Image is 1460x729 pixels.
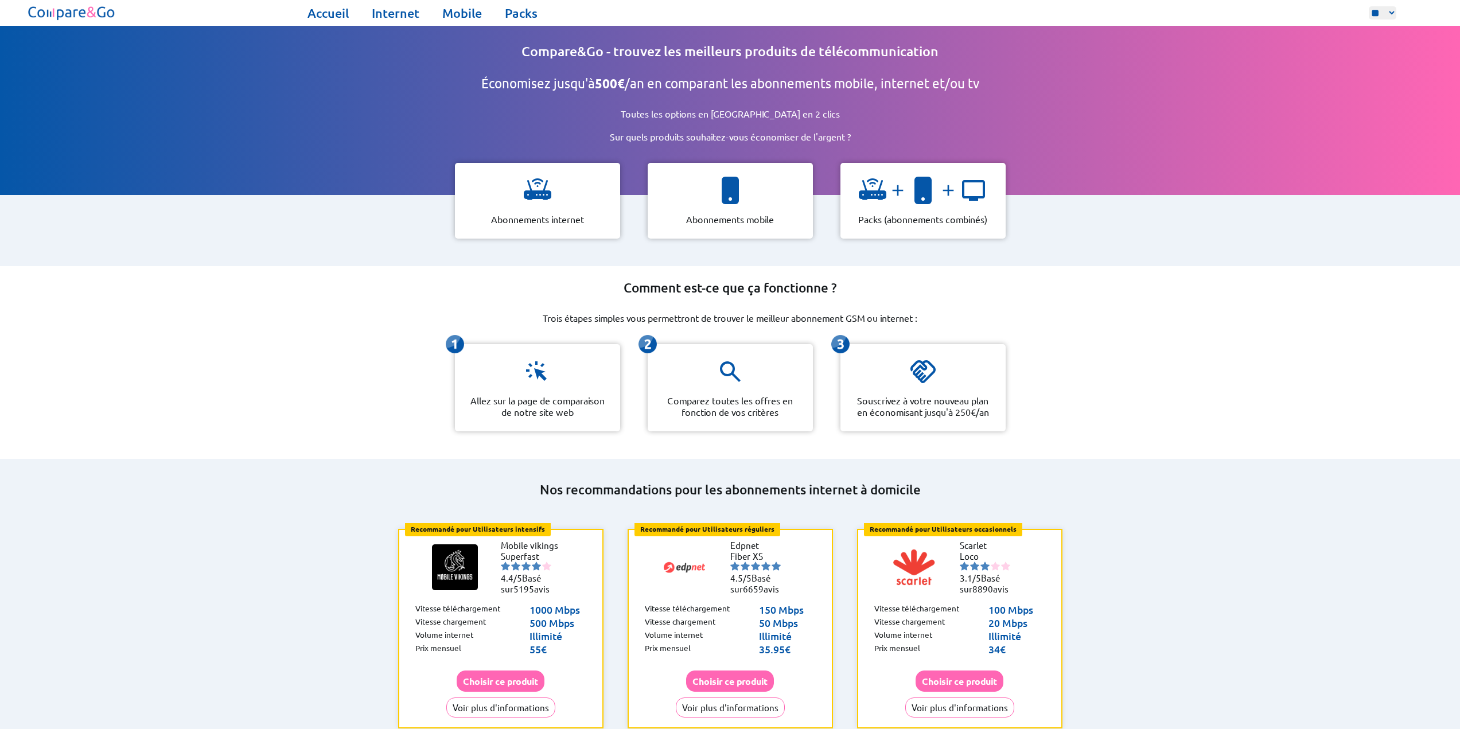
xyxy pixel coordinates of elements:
img: starnr1 [501,562,510,571]
p: Abonnements mobile [686,213,774,225]
img: icon representing a tv [960,177,987,204]
img: icône représentant la troisième étape [831,335,850,353]
h2: Nos recommandations pour les abonnements internet à domicile [386,482,1074,498]
img: icône représentant la première étape [446,335,464,353]
img: icône représentant un smartphone et un modem [859,177,886,204]
img: starnr3 [980,562,990,571]
p: Trois étapes simples vous permettront de trouver le meilleur abonnement GSM ou internet : [543,312,917,323]
b: Recommandé pour Utilisateurs occasionnels [870,524,1017,533]
img: icône représentant une loupe [717,358,744,385]
img: starnr3 [521,562,531,571]
button: Voir plus d'informations [676,697,785,718]
img: starnr5 [1001,562,1010,571]
a: icône représentant un smartphone et un modemandicon representing a smartphoneandicon representing... [831,163,1015,239]
p: Vitesse télé­chargement [645,603,730,616]
img: Logo of Edpnet [661,544,707,590]
p: Volume internet [415,629,473,642]
button: Choisir ce produit [916,670,1003,692]
p: 34€ [988,642,1045,656]
li: Loco [960,551,1029,562]
p: 1000 Mbps [530,603,586,616]
img: starnr4 [532,562,541,571]
p: 100 Mbps [988,603,1045,616]
p: Prix mensuel [874,642,920,656]
p: Vitesse télé­chargement [415,603,500,616]
button: Voir plus d'informations [905,697,1014,718]
span: 4.5/5 [730,572,752,583]
li: Scarlet [960,540,1029,551]
img: starnr2 [970,562,979,571]
li: Superfast [501,551,570,562]
img: starnr5 [772,562,781,571]
img: starnr2 [511,562,520,571]
button: Choisir ce produit [686,670,774,692]
img: and [937,181,960,200]
h1: Compare&Go - trouvez les meilleurs produits de télécommunication [521,43,939,60]
a: Choisir ce produit [457,676,544,687]
img: icône représentant un smartphone [717,177,744,204]
a: icône représentant un smartphone Abonnements mobile [638,163,822,239]
img: starnr1 [960,562,969,571]
img: icon representing a smartphone [909,177,937,204]
img: starnr2 [741,562,750,571]
a: Choisir ce produit [916,676,1003,687]
span: 6659 [743,583,764,594]
a: Voir plus d'informations [446,702,555,713]
a: Voir plus d'informations [676,702,785,713]
p: 150 Mbps [759,603,815,616]
p: 50 Mbps [759,616,815,629]
p: Comparez toutes les offres en fonction de vos critères [661,395,799,418]
span: 8890 [972,583,993,594]
p: Toutes les options en [GEOGRAPHIC_DATA] en 2 clics [584,108,877,119]
img: Logo of Compare&Go [26,3,118,23]
li: Basé sur avis [960,572,1029,594]
p: Prix mensuel [645,642,691,656]
h2: Comment est-ce que ça fonctionne ? [624,280,837,296]
b: Recommandé pour Utilisateurs intensifs [411,524,545,533]
p: Prix mensuel [415,642,461,656]
button: Voir plus d'informations [446,697,555,718]
p: Abonnements internet [491,213,584,225]
a: Choisir ce produit [686,676,774,687]
img: Logo of Mobile vikings [432,544,478,590]
p: Illimité [759,629,815,642]
button: Choisir ce produit [457,670,544,692]
p: 20 Mbps [988,616,1045,629]
img: icône représentant une poignée de main [909,358,937,385]
span: 3.1/5 [960,572,981,583]
p: Volume internet [874,629,932,642]
img: icône représentant la deuxième étape [638,335,657,353]
p: Volume internet [645,629,703,642]
a: Accueil [307,5,349,21]
img: icône représentant un clic [524,358,551,385]
img: starnr3 [751,562,760,571]
img: starnr5 [542,562,551,571]
p: Allez sur la page de comparaison de notre site web [469,395,606,418]
li: Edpnet [730,540,799,551]
p: Vitesse télé­chargement [874,603,959,616]
img: starnr1 [730,562,739,571]
p: 55€ [530,642,586,656]
h2: Économisez jusqu'à /an en comparant les abonnements mobile, internet et/ou tv [481,76,979,92]
img: icône représentant un modem [524,177,551,204]
p: Sur quels produits souhaitez-vous économiser de l'argent ? [573,131,887,142]
b: 500€ [595,76,625,91]
img: starnr4 [991,562,1000,571]
p: Vitesse chargement [415,616,486,629]
li: Basé sur avis [730,572,799,594]
p: Vitesse chargement [874,616,945,629]
li: Fiber XS [730,551,799,562]
p: 500 Mbps [530,616,586,629]
b: Recommandé pour Utilisateurs réguliers [640,524,774,533]
img: Logo of Scarlet [891,544,937,590]
img: starnr4 [761,562,770,571]
img: and [886,181,909,200]
p: Vitesse chargement [645,616,715,629]
li: Basé sur avis [501,572,570,594]
span: 4.4/5 [501,572,522,583]
p: Illimité [988,629,1045,642]
a: Internet [372,5,419,21]
p: 35.95€ [759,642,815,656]
a: Packs [505,5,538,21]
p: Illimité [530,629,586,642]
